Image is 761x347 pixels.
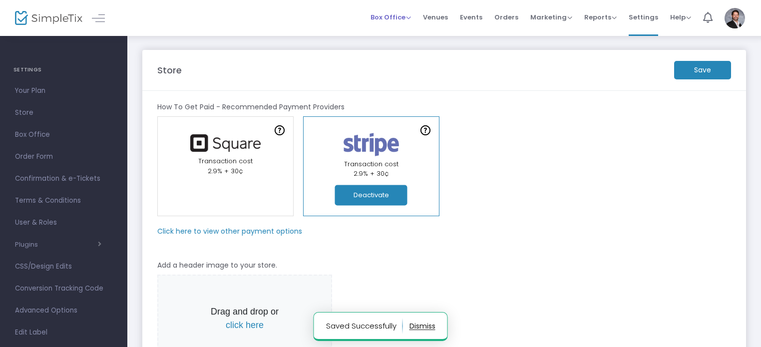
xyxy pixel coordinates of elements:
[157,260,277,271] m-panel-subtitle: Add a header image to your store.
[423,4,448,30] span: Venues
[326,318,403,334] p: Saved Successfully
[15,172,112,185] span: Confirmation & e-Tickets
[15,194,112,207] span: Terms & Conditions
[198,156,253,166] span: Transaction cost
[15,241,101,249] button: Plugins
[344,159,398,169] span: Transaction cost
[15,304,112,317] span: Advanced Options
[420,125,430,135] img: question-mark
[15,282,112,295] span: Conversion Tracking Code
[226,320,264,330] span: click here
[15,84,112,97] span: Your Plan
[335,185,407,206] button: Deactivate
[670,12,691,22] span: Help
[15,326,112,339] span: Edit Label
[15,260,112,273] span: CSS/Design Edits
[157,226,302,237] m-panel-subtitle: Click here to view other payment options
[371,12,411,22] span: Box Office
[15,128,112,141] span: Box Office
[530,12,572,22] span: Marketing
[15,150,112,163] span: Order Form
[185,134,265,152] img: square.png
[584,12,617,22] span: Reports
[629,4,658,30] span: Settings
[354,169,389,178] span: 2.9% + 30¢
[494,4,518,30] span: Orders
[275,125,285,135] img: question-mark
[157,63,182,77] m-panel-title: Store
[157,102,345,112] m-panel-subtitle: How To Get Paid - Recommended Payment Providers
[203,305,286,332] p: Drag and drop or
[15,216,112,229] span: User & Roles
[674,61,731,79] m-button: Save
[409,318,435,334] button: dismiss
[208,166,243,176] span: 2.9% + 30¢
[13,60,114,80] h4: SETTINGS
[460,4,482,30] span: Events
[338,131,405,158] img: stripe.png
[15,106,112,119] span: Store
